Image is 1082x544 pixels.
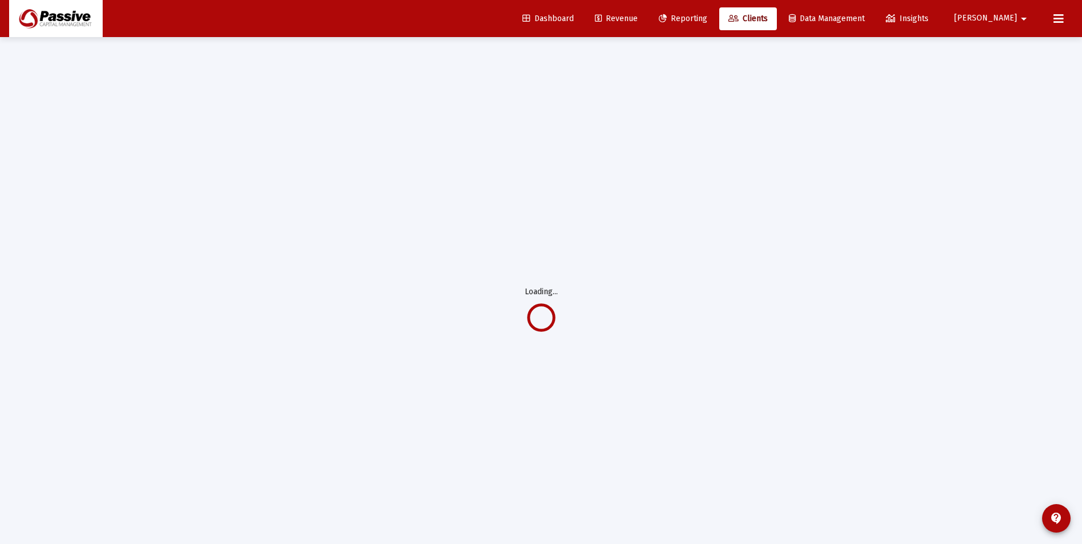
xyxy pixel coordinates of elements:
a: Clients [719,7,777,30]
button: [PERSON_NAME] [941,7,1044,30]
span: Clients [728,14,768,23]
span: Data Management [789,14,865,23]
span: Revenue [595,14,638,23]
a: Revenue [586,7,647,30]
a: Insights [877,7,938,30]
img: Dashboard [18,7,94,30]
a: Dashboard [513,7,583,30]
span: Reporting [659,14,707,23]
a: Reporting [650,7,716,30]
a: Data Management [780,7,874,30]
mat-icon: arrow_drop_down [1017,7,1031,30]
span: [PERSON_NAME] [954,14,1017,23]
mat-icon: contact_support [1049,511,1063,525]
span: Insights [886,14,929,23]
span: Dashboard [522,14,574,23]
